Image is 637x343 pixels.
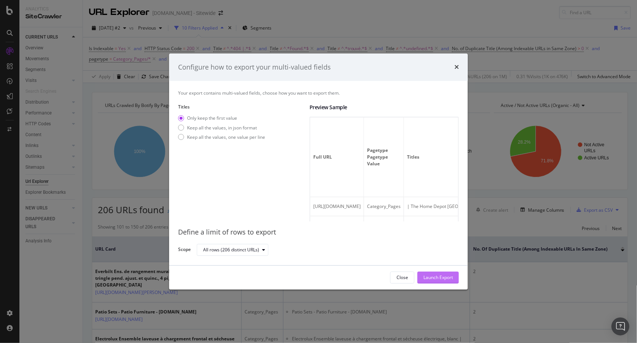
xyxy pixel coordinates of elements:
[364,217,404,236] td: Category_Pages
[178,125,265,131] div: Keep all the values, in json format
[178,104,304,110] label: Titles
[169,53,468,290] div: modal
[178,228,459,238] div: Define a limit of rows to export
[203,248,259,252] div: All rows (206 distinct URLs)
[612,318,630,336] div: Open Intercom Messenger
[310,104,459,111] div: Preview Sample
[187,134,265,140] div: Keep all the values, one value per line
[187,125,257,131] div: Keep all the values, in json format
[454,62,459,72] div: times
[364,197,404,217] td: Category_Pages
[407,203,492,210] span: | The Home Depot Canada
[367,147,399,168] span: pagetype Pagetype Value
[313,154,359,161] span: Full URL
[390,272,414,284] button: Close
[417,272,459,284] button: Launch Export
[313,203,361,210] span: https://www.homedepot.ca/en/home/tool-and-vehicle-rental/trailers.html
[187,115,237,122] div: Only keep the first value
[423,275,453,281] div: Launch Export
[407,154,585,161] span: Titles
[397,275,408,281] div: Close
[197,244,268,256] button: All rows (206 distinct URLs)
[178,90,459,96] div: Your export contains multi-valued fields, choose how you want to export them.
[178,246,191,254] label: Scope
[178,115,265,122] div: Only keep the first value
[178,62,331,72] div: Configure how to export your multi-valued fields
